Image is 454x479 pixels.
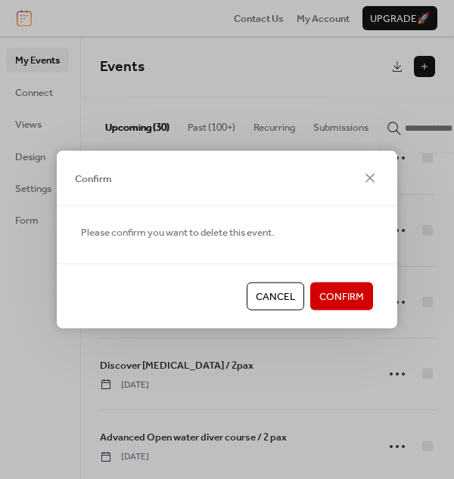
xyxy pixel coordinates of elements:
[75,171,112,186] span: Confirm
[256,289,295,304] span: Cancel
[81,225,274,240] span: Please confirm you want to delete this event.
[319,289,364,304] span: Confirm
[247,283,304,310] button: Cancel
[310,283,373,310] button: Confirm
